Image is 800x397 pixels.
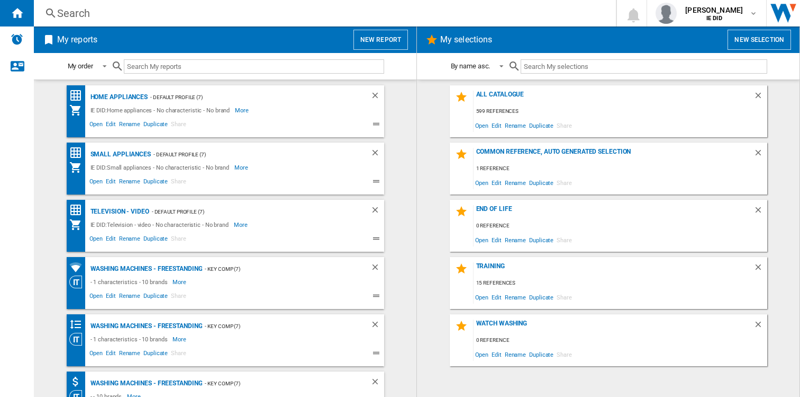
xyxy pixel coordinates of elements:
span: Duplicate [528,118,555,133]
span: Duplicate [142,177,169,189]
span: More [172,276,188,288]
span: Rename [503,175,528,190]
div: Delete [753,262,767,277]
span: More [172,333,188,346]
span: Share [169,348,188,361]
div: Price Matrix [69,204,88,217]
span: Edit [490,233,503,247]
h2: My selections [438,30,494,50]
div: Washing machines - Freestanding [88,377,203,390]
div: Delete [753,148,767,162]
div: Delete [370,148,384,161]
div: Common reference, auto generated selection [474,148,753,162]
span: Open [88,119,105,132]
span: Rename [503,233,528,247]
input: Search My reports [124,59,384,74]
div: Category View [69,333,88,346]
span: Open [88,348,105,361]
span: Rename [503,118,528,133]
div: Television - video [88,205,149,218]
span: Duplicate [142,119,169,132]
div: IE DID:Home appliances - No characteristic - No brand [88,104,235,117]
div: Search [57,6,588,21]
span: Open [474,175,490,190]
img: profile.jpg [656,3,677,24]
h2: My reports [55,30,99,50]
div: Delete [370,320,384,333]
div: Delete [370,91,384,104]
b: IE DID [706,15,722,22]
button: New selection [728,30,791,50]
span: Rename [503,347,528,361]
span: Edit [104,177,117,189]
div: Retailers AVG price by brand [69,375,88,389]
span: Open [88,234,105,246]
div: Delete [753,91,767,105]
div: Small appliances [88,148,151,161]
div: - 1 characteristics - 10 brands [88,333,173,346]
span: Share [555,233,574,247]
span: Rename [503,290,528,304]
span: Open [474,347,490,361]
span: Share [169,291,188,304]
div: My Assortment [69,104,88,117]
span: Duplicate [528,290,555,304]
span: Edit [104,348,117,361]
div: 0 reference [474,334,767,347]
div: IE DID:Television - video - No characteristic - No brand [88,218,234,231]
span: Rename [117,348,142,361]
span: Rename [117,119,142,132]
span: Duplicate [528,347,555,361]
span: Duplicate [528,233,555,247]
div: Home appliances [88,91,148,104]
span: Edit [490,118,503,133]
span: Rename [117,234,142,246]
span: Duplicate [142,234,169,246]
div: Training [474,262,753,277]
span: Edit [104,119,117,132]
div: watch washing [474,320,753,334]
span: Share [555,290,574,304]
span: Open [88,177,105,189]
span: Edit [104,291,117,304]
span: Open [474,118,490,133]
div: - Default profile (7) [149,205,349,218]
div: - 1 characteristics - 10 brands [88,276,173,288]
span: Edit [490,175,503,190]
button: New report [353,30,408,50]
input: Search My selections [521,59,767,74]
div: Price Matrix [69,146,88,160]
div: Delete [753,205,767,219]
span: [PERSON_NAME] [685,5,743,15]
span: Rename [117,291,142,304]
div: By name asc. [451,62,490,70]
span: Duplicate [142,291,169,304]
div: Delete [370,262,384,276]
span: Share [169,234,188,246]
div: Washing machines - Freestanding [88,320,203,333]
div: Delete [753,320,767,334]
div: 15 references [474,277,767,290]
div: end of life [474,205,753,219]
img: alerts-logo.svg [11,33,23,46]
span: Rename [117,177,142,189]
div: 1 reference [474,162,767,175]
div: Price Matrix [69,89,88,102]
div: Retailers coverage [69,261,88,274]
div: Category View [69,276,88,288]
span: Share [555,118,574,133]
div: My order [68,62,93,70]
div: Delete [370,205,384,218]
div: Retailers banding [69,318,88,331]
div: - Key Comp (7) [202,377,349,390]
span: More [234,161,250,174]
span: Edit [490,290,503,304]
div: IE DID:Small appliances - No characteristic - No brand [88,161,235,174]
div: 0 reference [474,219,767,233]
span: More [235,104,250,117]
div: 599 references [474,105,767,118]
span: Share [555,347,574,361]
span: Share [169,177,188,189]
span: Duplicate [142,348,169,361]
div: My Assortment [69,161,88,174]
